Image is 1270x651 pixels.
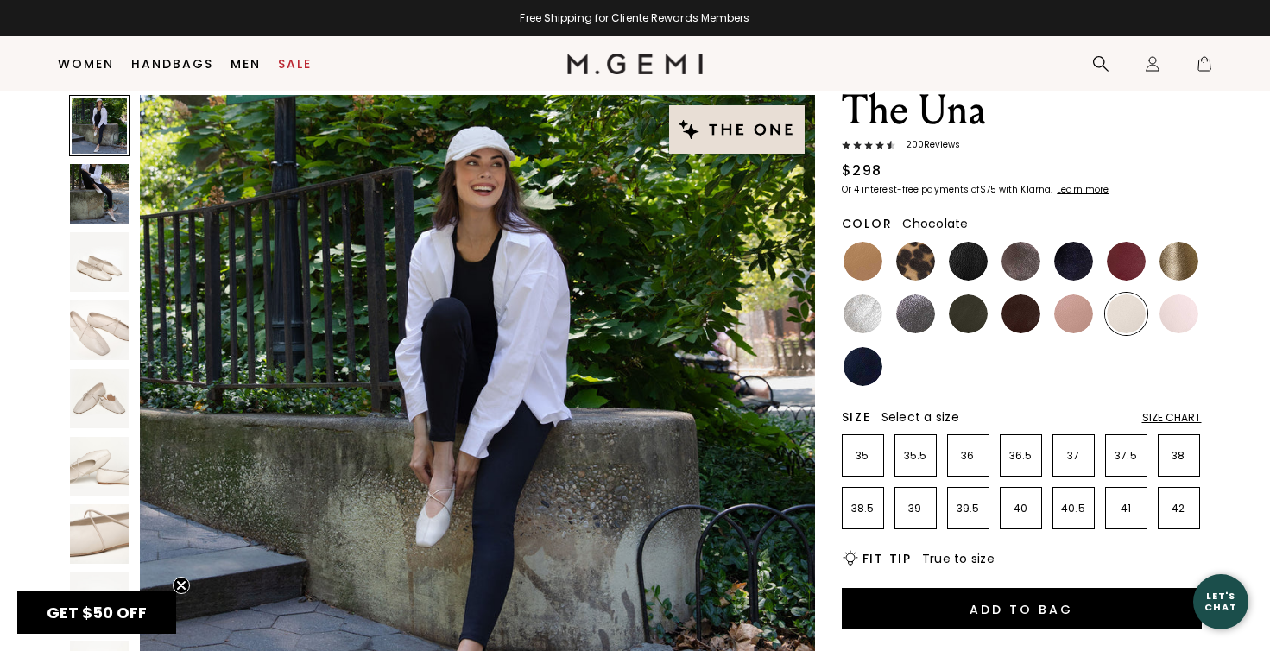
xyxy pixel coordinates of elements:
span: Select a size [881,408,959,426]
img: The Una [70,572,130,632]
h2: Size [842,410,871,424]
img: Burgundy [1107,242,1146,281]
img: The Una [70,300,130,360]
h1: The Una [842,86,1202,135]
a: Learn more [1055,185,1109,195]
img: The Una [70,232,130,292]
img: Antique Rose [1054,294,1093,333]
img: Light Tan [844,242,882,281]
p: 40.5 [1053,502,1094,515]
span: 1 [1196,59,1213,76]
img: Chocolate [1001,294,1040,333]
img: M.Gemi [567,54,703,74]
p: 41 [1106,502,1147,515]
img: The Una [70,164,130,224]
span: 200 Review s [895,140,961,150]
span: True to size [922,550,995,567]
p: 38.5 [843,502,883,515]
img: The Una [70,504,130,564]
img: Silver [844,294,882,333]
a: Handbags [131,57,213,71]
img: Gunmetal [896,294,935,333]
a: Sale [278,57,312,71]
img: Ballerina Pink [1159,294,1198,333]
div: Let's Chat [1193,591,1248,612]
img: Gold [1159,242,1198,281]
div: Size Chart [1142,411,1202,425]
img: Leopard Print [896,242,935,281]
a: 200Reviews [842,140,1202,154]
a: Women [58,57,114,71]
div: $298 [842,161,882,181]
button: Close teaser [173,577,190,594]
img: Ecru [1107,294,1146,333]
h2: Fit Tip [862,552,912,566]
img: Cocoa [1001,242,1040,281]
span: Chocolate [902,215,968,232]
img: Military [949,294,988,333]
img: Navy [844,347,882,386]
img: Midnight Blue [1054,242,1093,281]
p: 40 [1001,502,1041,515]
h2: Color [842,217,893,231]
p: 36 [948,449,989,463]
p: 42 [1159,502,1199,515]
p: 38 [1159,449,1199,463]
a: Men [231,57,261,71]
p: 39 [895,502,936,515]
button: Add to Bag [842,588,1202,629]
p: 36.5 [1001,449,1041,463]
span: GET $50 OFF [47,602,147,623]
div: GET $50 OFFClose teaser [17,591,176,634]
klarna-placement-style-amount: $75 [980,183,996,196]
img: The Una [70,369,130,428]
img: The One tag [669,105,804,154]
img: Black [949,242,988,281]
klarna-placement-style-body: with Klarna [999,183,1055,196]
p: 35.5 [895,449,936,463]
p: 35 [843,449,883,463]
p: 37.5 [1106,449,1147,463]
p: 39.5 [948,502,989,515]
img: The Una [70,437,130,496]
p: 37 [1053,449,1094,463]
klarna-placement-style-cta: Learn more [1057,183,1109,196]
klarna-placement-style-body: Or 4 interest-free payments of [842,183,980,196]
